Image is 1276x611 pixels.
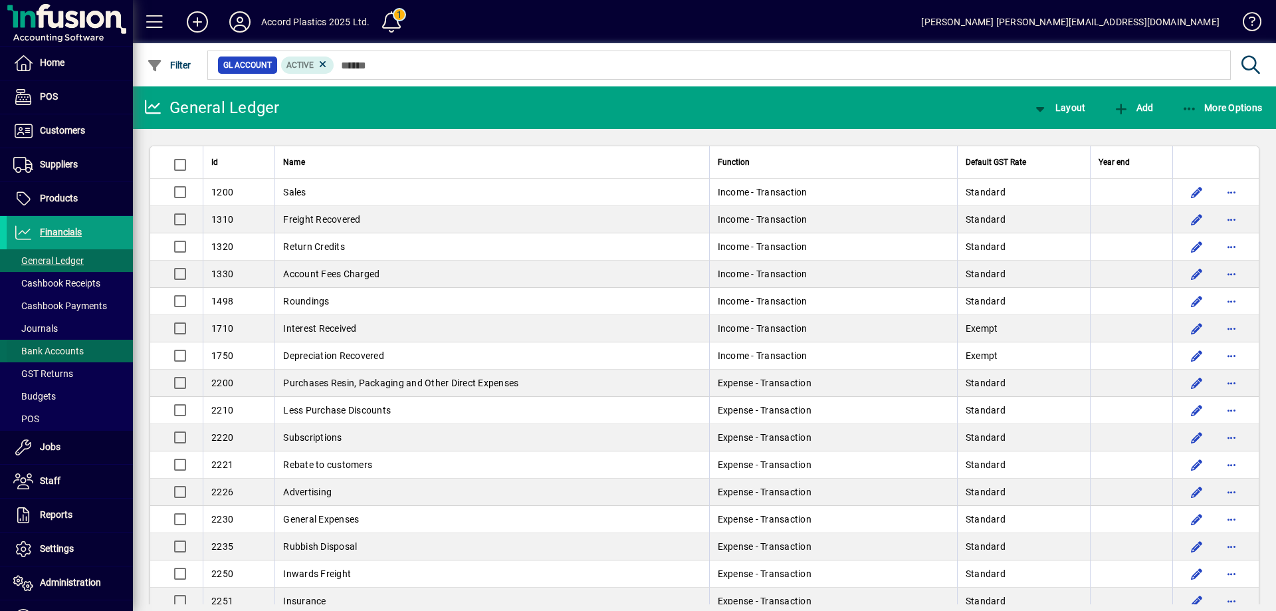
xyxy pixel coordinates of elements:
[211,187,233,197] span: 1200
[7,114,133,148] a: Customers
[718,487,811,497] span: Expense - Transaction
[1186,236,1208,257] button: Edit
[966,541,1006,552] span: Standard
[211,459,233,470] span: 2221
[1113,102,1153,113] span: Add
[283,241,345,252] span: Return Credits
[7,408,133,430] a: POS
[261,11,370,33] div: Accord Plastics 2025 Ltd.
[1186,509,1208,530] button: Edit
[718,568,811,579] span: Expense - Transaction
[1186,345,1208,366] button: Edit
[718,596,811,606] span: Expense - Transaction
[283,514,359,525] span: General Expenses
[211,487,233,497] span: 2226
[13,278,100,289] span: Cashbook Receipts
[283,405,391,416] span: Less Purchase Discounts
[40,543,74,554] span: Settings
[966,514,1006,525] span: Standard
[13,391,56,402] span: Budgets
[283,568,351,579] span: Inwards Freight
[1221,454,1242,475] button: More options
[966,269,1006,279] span: Standard
[966,568,1006,579] span: Standard
[283,269,379,279] span: Account Fees Charged
[176,10,219,34] button: Add
[1186,372,1208,394] button: Edit
[718,432,811,443] span: Expense - Transaction
[966,487,1006,497] span: Standard
[211,596,233,606] span: 2251
[1186,427,1208,448] button: Edit
[7,249,133,272] a: General Ledger
[13,368,73,379] span: GST Returns
[966,187,1006,197] span: Standard
[718,155,750,170] span: Function
[40,227,82,237] span: Financials
[1029,96,1089,120] button: Layout
[40,57,64,68] span: Home
[281,57,334,74] mat-chip: Activation Status: Active
[7,317,133,340] a: Journals
[40,509,72,520] span: Reports
[718,296,807,306] span: Income - Transaction
[1186,291,1208,312] button: Edit
[144,53,195,77] button: Filter
[718,459,811,470] span: Expense - Transaction
[283,541,357,552] span: Rubbish Disposal
[1186,209,1208,230] button: Edit
[966,432,1006,443] span: Standard
[1099,155,1130,170] span: Year end
[211,350,233,361] span: 1750
[40,441,60,452] span: Jobs
[1221,236,1242,257] button: More options
[286,61,314,70] span: Active
[1221,345,1242,366] button: More options
[211,269,233,279] span: 1330
[1221,536,1242,557] button: More options
[7,465,133,498] a: Staff
[1186,563,1208,584] button: Edit
[7,385,133,408] a: Budgets
[40,91,58,102] span: POS
[211,541,233,552] span: 2235
[147,60,191,70] span: Filter
[1221,318,1242,339] button: More options
[1221,400,1242,421] button: More options
[921,11,1220,33] div: [PERSON_NAME] [PERSON_NAME][EMAIL_ADDRESS][DOMAIN_NAME]
[966,296,1006,306] span: Standard
[718,214,807,225] span: Income - Transaction
[283,296,329,306] span: Roundings
[211,514,233,525] span: 2230
[1032,102,1085,113] span: Layout
[211,241,233,252] span: 1320
[13,346,84,356] span: Bank Accounts
[7,80,133,114] a: POS
[966,459,1006,470] span: Standard
[1186,182,1208,203] button: Edit
[219,10,261,34] button: Profile
[283,323,356,334] span: Interest Received
[7,182,133,215] a: Products
[40,125,85,136] span: Customers
[211,155,218,170] span: Id
[211,568,233,579] span: 2250
[283,487,332,497] span: Advertising
[223,59,272,72] span: GL Account
[13,255,84,266] span: General Ledger
[7,431,133,464] a: Jobs
[211,296,233,306] span: 1498
[283,214,360,225] span: Freight Recovered
[718,323,807,334] span: Income - Transaction
[1221,291,1242,312] button: More options
[718,378,811,388] span: Expense - Transaction
[13,301,107,311] span: Cashbook Payments
[40,159,78,170] span: Suppliers
[966,596,1006,606] span: Standard
[1178,96,1266,120] button: More Options
[718,269,807,279] span: Income - Transaction
[1221,372,1242,394] button: More options
[1186,454,1208,475] button: Edit
[1018,96,1099,120] app-page-header-button: View chart layout
[718,514,811,525] span: Expense - Transaction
